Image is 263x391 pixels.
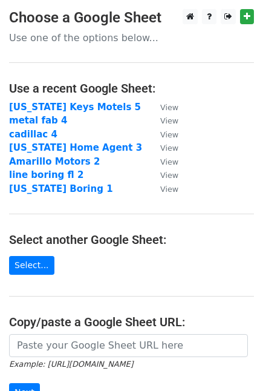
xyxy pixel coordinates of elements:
small: View [160,143,178,153]
small: View [160,116,178,125]
small: Example: [URL][DOMAIN_NAME] [9,360,133,369]
a: line boring fl 2 [9,169,83,180]
a: View [148,183,178,194]
iframe: Chat Widget [203,333,263,391]
small: View [160,103,178,112]
a: cadillac 4 [9,129,57,140]
a: View [148,102,178,113]
p: Use one of the options below... [9,31,254,44]
a: View [148,169,178,180]
a: [US_STATE] Keys Motels 5 [9,102,141,113]
a: Select... [9,256,54,275]
h3: Choose a Google Sheet [9,9,254,27]
a: Amarillo Motors 2 [9,156,100,167]
small: View [160,171,178,180]
a: View [148,115,178,126]
a: View [148,129,178,140]
h4: Select another Google Sheet: [9,232,254,247]
a: [US_STATE] Boring 1 [9,183,113,194]
small: View [160,185,178,194]
a: View [148,142,178,153]
small: View [160,157,178,166]
a: View [148,156,178,167]
a: [US_STATE] Home Agent 3 [9,142,142,153]
h4: Use a recent Google Sheet: [9,81,254,96]
a: metal fab 4 [9,115,68,126]
small: View [160,130,178,139]
input: Paste your Google Sheet URL here [9,334,248,357]
h4: Copy/paste a Google Sheet URL: [9,315,254,329]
